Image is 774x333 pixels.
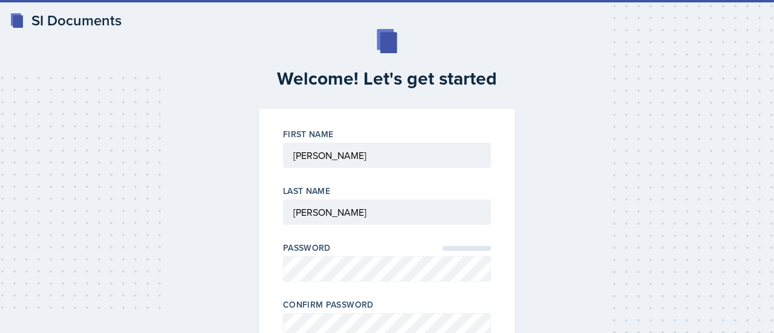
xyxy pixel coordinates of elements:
[283,143,491,168] input: First Name
[283,128,334,140] label: First Name
[283,299,374,311] label: Confirm Password
[10,10,122,31] a: SI Documents
[283,242,331,254] label: Password
[283,185,330,197] label: Last Name
[283,199,491,225] input: Last Name
[252,68,522,89] h2: Welcome! Let's get started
